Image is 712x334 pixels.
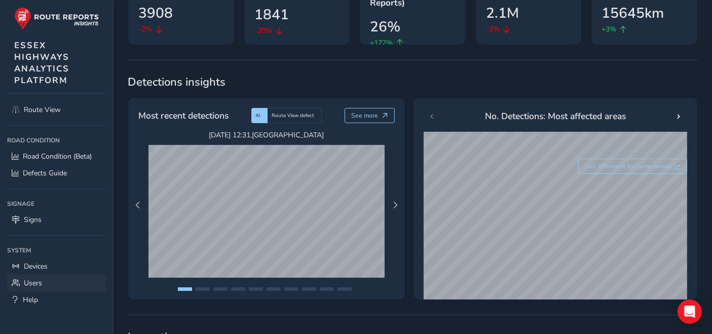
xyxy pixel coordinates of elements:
[585,162,671,170] span: See difference for same period
[213,287,228,291] button: Page 3
[14,7,99,30] img: rr logo
[131,198,145,212] button: Previous Page
[578,159,688,174] button: See difference for same period
[138,24,152,34] span: -2%
[7,291,106,308] a: Help
[7,133,106,148] div: Road Condition
[370,38,393,48] span: +172%
[138,3,173,24] span: 3908
[255,112,260,119] span: AI
[148,130,385,140] span: [DATE] 12:31 , [GEOGRAPHIC_DATA]
[7,275,106,291] a: Users
[485,109,626,123] span: No. Detections: Most affected areas
[23,295,38,305] span: Help
[602,24,616,34] span: +3%
[7,148,106,165] a: Road Condition (Beta)
[254,4,289,25] span: 1841
[24,105,61,115] span: Route View
[338,287,352,291] button: Page 10
[14,40,69,86] span: ESSEX HIGHWAYS ANALYTICS PLATFORM
[678,300,702,324] div: Open Intercom Messenger
[128,75,698,90] span: Detections insights
[486,3,519,24] span: 2.1M
[602,3,664,24] span: 15645km
[24,215,42,225] span: Signs
[272,112,314,119] span: Route View defect
[138,109,229,122] span: Most recent detections
[196,287,210,291] button: Page 2
[24,262,48,271] span: Devices
[7,165,106,181] a: Defects Guide
[370,16,400,38] span: 26%
[320,287,334,291] button: Page 9
[7,196,106,211] div: Signage
[302,287,316,291] button: Page 8
[178,287,192,291] button: Page 1
[231,287,245,291] button: Page 4
[388,198,402,212] button: Next Page
[249,287,263,291] button: Page 5
[7,211,106,228] a: Signs
[284,287,298,291] button: Page 7
[23,152,92,161] span: Road Condition (Beta)
[251,108,268,123] div: AI
[7,258,106,275] a: Devices
[345,108,395,123] button: See more
[254,25,272,36] span: -20%
[7,243,106,258] div: System
[24,278,42,288] span: Users
[268,108,322,123] div: Route View defect
[486,24,500,34] span: -3%
[7,101,106,118] a: Route View
[351,112,378,120] span: See more
[267,287,281,291] button: Page 6
[23,168,67,178] span: Defects Guide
